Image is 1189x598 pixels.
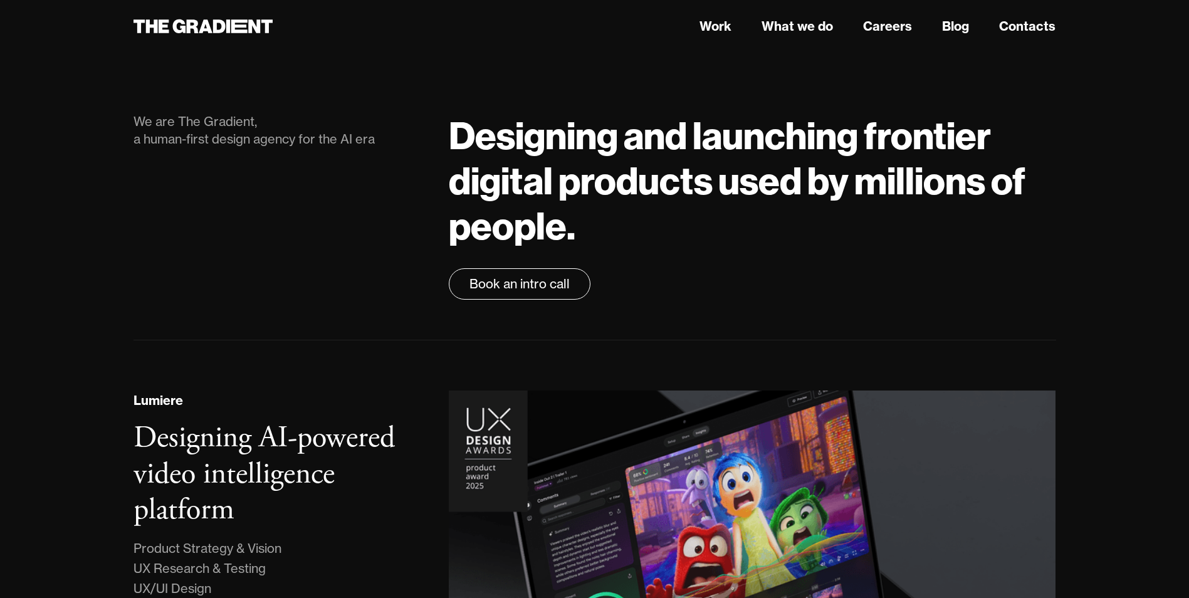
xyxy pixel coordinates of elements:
a: Work [699,17,731,36]
a: What we do [762,17,833,36]
h1: Designing and launching frontier digital products used by millions of people. [449,113,1055,248]
a: Blog [942,17,969,36]
div: Lumiere [134,391,183,410]
a: Contacts [999,17,1055,36]
a: Careers [863,17,912,36]
div: We are The Gradient, a human-first design agency for the AI era [134,113,424,148]
a: Book an intro call [449,268,590,300]
h3: Designing AI-powered video intelligence platform [134,419,395,529]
